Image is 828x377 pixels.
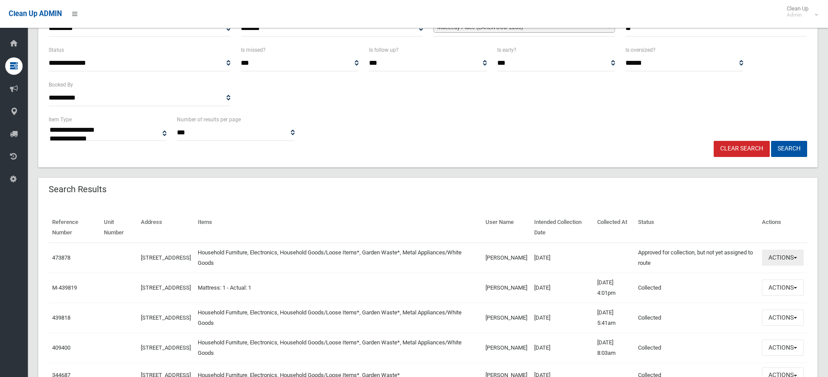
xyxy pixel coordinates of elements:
small: Admin [787,12,808,18]
td: [DATE] [531,243,594,273]
a: Clear Search [714,141,770,157]
button: Actions [762,250,804,266]
a: M-439819 [52,284,77,291]
td: Collected [635,333,758,363]
button: Actions [762,310,804,326]
th: Intended Collection Date [531,213,594,243]
span: Clean Up ADMIN [9,10,62,18]
td: [PERSON_NAME] [482,273,531,303]
a: 439818 [52,314,70,321]
label: Booked By [49,80,73,90]
td: [DATE] 4:01pm [594,273,635,303]
button: Actions [762,340,804,356]
td: Household Furniture, Electronics, Household Goods/Loose Items*, Garden Waste*, Metal Appliances/W... [194,333,482,363]
td: [PERSON_NAME] [482,303,531,333]
td: [DATE] [531,333,594,363]
a: 409400 [52,344,70,351]
td: [DATE] 8:03am [594,333,635,363]
td: Household Furniture, Electronics, Household Goods/Loose Items*, Garden Waste*, Metal Appliances/W... [194,303,482,333]
header: Search Results [38,181,117,198]
th: Collected At [594,213,635,243]
td: [DATE] [531,303,594,333]
label: Is follow up? [369,45,399,55]
th: Status [635,213,758,243]
td: [PERSON_NAME] [482,333,531,363]
a: [STREET_ADDRESS] [141,314,191,321]
th: User Name [482,213,531,243]
label: Is missed? [241,45,266,55]
td: [DATE] 5:41am [594,303,635,333]
label: Status [49,45,64,55]
td: Mattress: 1 - Actual: 1 [194,273,482,303]
a: [STREET_ADDRESS] [141,284,191,291]
td: [DATE] [531,273,594,303]
td: [PERSON_NAME] [482,243,531,273]
th: Actions [758,213,807,243]
th: Reference Number [49,213,100,243]
a: 473878 [52,254,70,261]
td: Collected [635,273,758,303]
th: Address [137,213,194,243]
button: Search [771,141,807,157]
label: Item Type [49,115,72,124]
label: Is oversized? [625,45,655,55]
td: Collected [635,303,758,333]
span: Clean Up [782,5,817,18]
label: Number of results per page [177,115,241,124]
a: [STREET_ADDRESS] [141,344,191,351]
td: Household Furniture, Electronics, Household Goods/Loose Items*, Garden Waste*, Metal Appliances/W... [194,243,482,273]
button: Actions [762,280,804,296]
label: Is early? [497,45,516,55]
a: [STREET_ADDRESS] [141,254,191,261]
th: Unit Number [100,213,137,243]
td: Approved for collection, but not yet assigned to route [635,243,758,273]
th: Items [194,213,482,243]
